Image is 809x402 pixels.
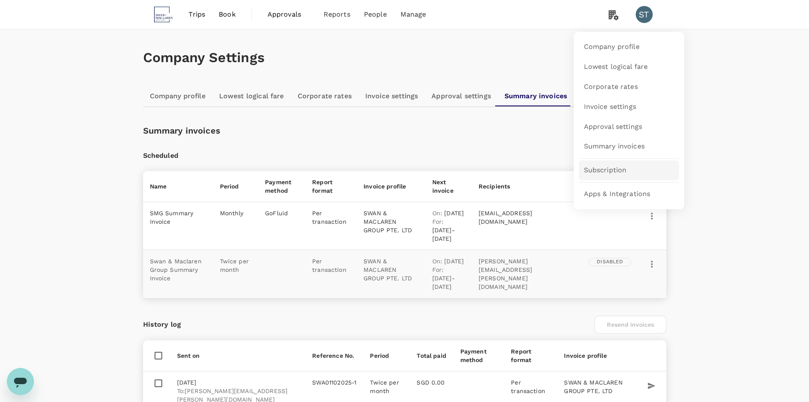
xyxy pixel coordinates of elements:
a: Apps & Integrations [579,184,679,204]
p: SWAN & MACLAREN GROUP PTE. LTD [364,257,419,282]
a: Summary invoices [498,86,574,106]
img: Swan & Maclaren Group [143,5,182,24]
a: Approval settings [425,86,498,106]
span: For : [432,218,444,225]
span: Summary invoices [584,142,645,151]
span: Twice per month [370,379,399,394]
p: SWAN & MACLAREN GROUP PTE. LTD [364,209,419,234]
a: Invoice settings [358,86,425,106]
p: Per transaction [312,257,350,274]
p: [EMAIL_ADDRESS][DOMAIN_NAME] [479,209,575,226]
p: [DATE] [177,378,299,387]
p: Invoice profile [364,182,419,191]
p: Summary invoices [143,124,220,137]
a: Lowest logical fare [579,57,679,77]
span: Disabled [597,259,623,265]
span: Invoice settings [584,102,636,112]
p: Swan & Maclaren Group Summary Invoice [150,257,206,282]
a: Corporate rates [291,86,358,106]
p: [DATE] [432,209,465,217]
h1: Company Settings [143,50,666,66]
p: GoFluid [265,209,299,217]
a: Lowest logical fare [212,86,291,106]
span: Corporate rates [584,82,638,92]
span: Per transaction [511,379,545,394]
a: Summary invoices [579,137,679,157]
p: Period [220,182,252,191]
span: On : [432,258,445,265]
p: [DATE] [432,257,465,265]
span: Apps & Integrations [584,189,651,199]
p: SMG Summary Invoice [150,209,206,226]
p: [PERSON_NAME][EMAIL_ADDRESS][PERSON_NAME][DOMAIN_NAME] [479,257,575,291]
div: ST [636,6,653,23]
a: Subscription [579,160,679,180]
p: Report format [312,178,350,195]
a: Company profile [579,37,679,57]
p: Scheduled [143,151,178,161]
p: Invoice profile [564,351,630,360]
p: Period [370,351,403,360]
span: Book [219,9,236,20]
p: Payment method [460,347,498,364]
iframe: Button to launch messaging window [7,368,34,395]
a: Approval settings [579,117,679,137]
span: For : [432,266,444,273]
span: Company profile [584,42,640,52]
p: Twice per month [220,257,252,274]
span: Subscription [584,165,627,175]
a: Company profile [143,86,212,106]
a: Invoice settings [579,97,679,117]
p: History log [143,319,181,330]
p: Reference No. [312,351,356,360]
p: [DATE] - [DATE] [432,217,465,243]
span: Approvals [268,9,310,20]
p: Sent on [177,351,299,360]
p: Report format [511,347,550,364]
span: Reports [324,9,350,20]
p: Next invoice [432,178,465,195]
p: Payment method [265,178,299,195]
span: Trips [189,9,205,20]
p: Name [150,182,206,191]
span: Approval settings [584,122,643,132]
a: Corporate rates [579,77,679,97]
p: Per transaction [312,209,350,226]
p: Total paid [417,351,446,360]
span: Manage [400,9,426,20]
p: Recipients [479,182,575,191]
p: [DATE] - [DATE] [432,265,465,291]
span: People [364,9,387,20]
span: Monthly [220,210,244,217]
span: On : [432,210,445,217]
span: Lowest logical fare [584,62,648,72]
